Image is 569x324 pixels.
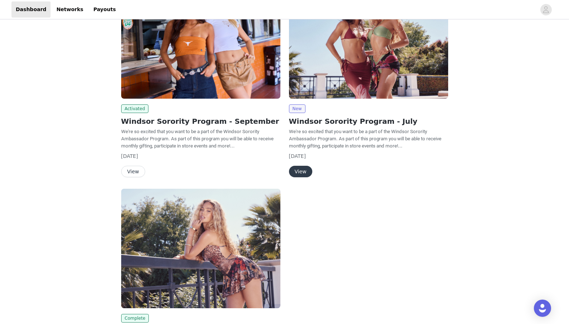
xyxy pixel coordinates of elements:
[289,104,305,113] span: New
[121,129,274,149] span: We're so excited that you want to be a part of the Windsor Sorority Ambassador Program. As part o...
[11,1,51,18] a: Dashboard
[121,169,145,174] a: View
[52,1,87,18] a: Networks
[121,104,149,113] span: Activated
[534,300,551,317] div: Open Intercom Messenger
[289,166,312,177] button: View
[89,1,120,18] a: Payouts
[289,129,441,149] span: We're so excited that you want to be a part of the Windsor Sorority Ambassador Program. As part o...
[289,116,448,127] h2: Windsor Sorority Program - July
[542,4,549,15] div: avatar
[121,153,138,159] span: [DATE]
[289,153,306,159] span: [DATE]
[121,189,280,308] img: Windsor
[121,166,145,177] button: View
[289,169,312,174] a: View
[121,116,280,127] h2: Windsor Sorority Program - September
[121,314,149,323] span: Complete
